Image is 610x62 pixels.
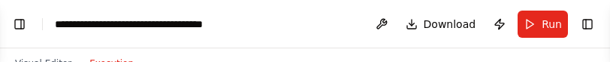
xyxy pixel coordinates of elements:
[518,11,568,38] button: Run
[55,17,224,32] nav: breadcrumb
[9,14,30,35] button: Show left sidebar
[424,17,476,32] span: Download
[577,14,598,35] button: Show right sidebar
[542,17,562,32] span: Run
[400,11,482,38] button: Download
